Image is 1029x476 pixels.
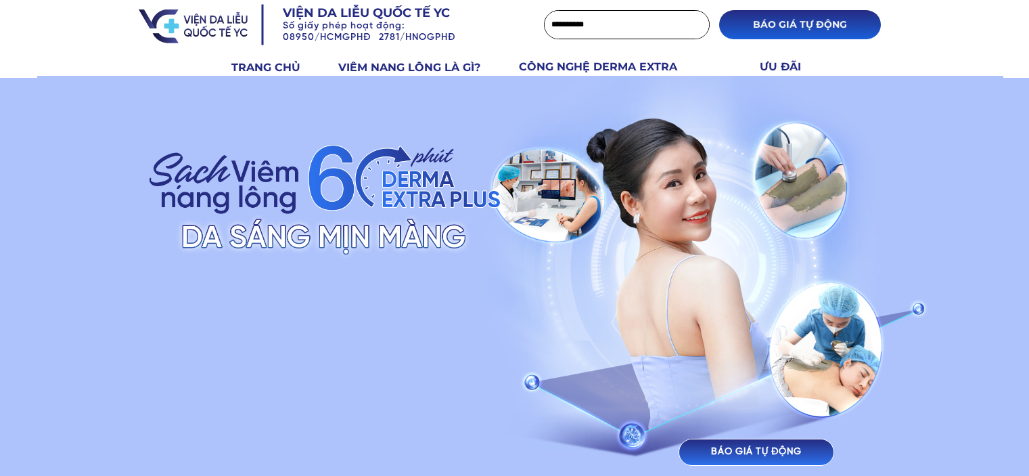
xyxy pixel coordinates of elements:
h3: Viện da liễu quốc tế YC [283,5,491,22]
h3: ƯU ĐÃI [760,58,817,76]
h3: TRANG CHỦ [231,59,323,77]
p: BÁO GIÁ TỰ ĐỘNG [719,10,881,39]
h3: Số giấy phép hoạt động: 08950/HCMGPHĐ 2781/HNOGPHĐ [283,21,511,44]
h3: VIÊM NANG LÔNG LÀ GÌ? [338,59,503,77]
p: BÁO GIÁ TỰ ĐỘNG [679,439,833,465]
h3: CÔNG NGHỆ DERMA EXTRA PLUS [519,58,709,93]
